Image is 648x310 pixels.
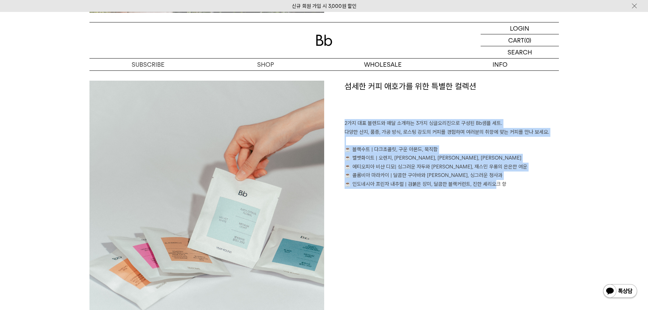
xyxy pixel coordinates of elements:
a: 신규 회원 가입 시 3,000원 할인 [292,3,356,9]
p: LOGIN [510,22,529,34]
a: SUBSCRIBE [89,59,207,70]
a: SHOP [207,59,324,70]
img: 카카오톡 채널 1:1 채팅 버튼 [602,283,638,300]
a: CART (0) [481,34,559,46]
p: CART [508,34,524,46]
h1: 섬세한 커피 애호가를 위한 특별한 컬렉션 [345,81,559,119]
img: 로고 [316,35,332,46]
p: INFO [442,59,559,70]
a: LOGIN [481,22,559,34]
p: WHOLESALE [324,59,442,70]
p: 2가지 대표 블렌드와 매달 소개하는 3가지 싱글오리진으로 구성된 Bb샘플 세트. 다양한 산지, 품종, 가공 방식, 로스팅 강도의 커피를 경험하며 여러분의 취향에 맞는 커피를 ... [345,119,559,189]
p: SEARCH [508,46,532,58]
p: (0) [524,34,531,46]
